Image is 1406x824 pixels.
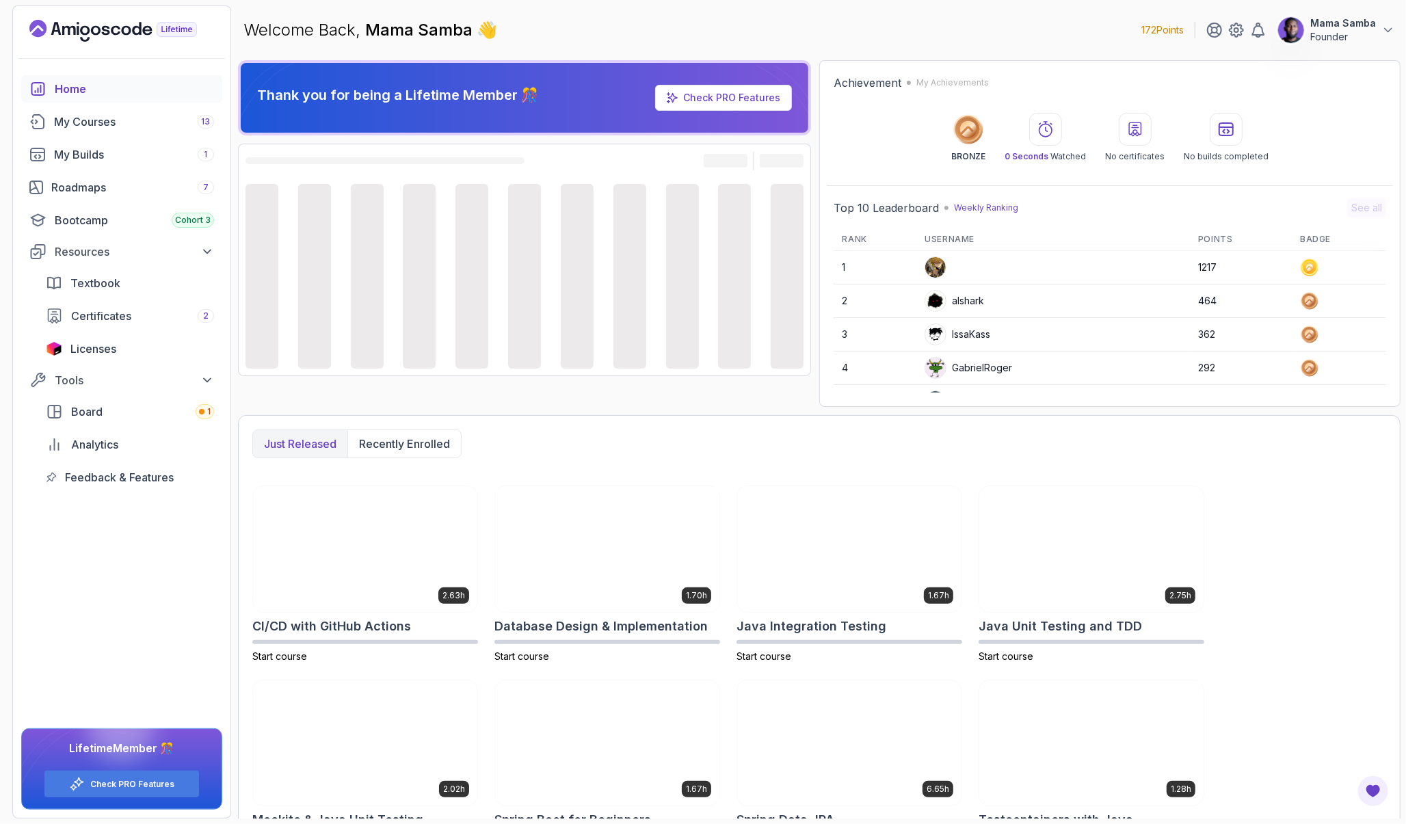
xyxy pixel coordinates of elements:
[916,77,989,88] p: My Achievements
[1277,16,1395,44] button: user profile imageMama SambaFounder
[925,358,946,378] img: default monster avatar
[264,436,336,452] p: Just released
[686,590,707,601] p: 1.70h
[359,436,450,452] p: Recently enrolled
[70,341,116,357] span: Licenses
[38,431,222,458] a: analytics
[1310,16,1376,30] p: Mama Samba
[1005,151,1086,162] p: Watched
[365,20,477,40] span: Mama Samba
[71,403,103,420] span: Board
[65,469,174,486] span: Feedback & Features
[686,784,707,795] p: 1.67h
[204,149,208,160] span: 1
[979,650,1033,662] span: Start course
[979,486,1204,663] a: Java Unit Testing and TDD card2.75hJava Unit Testing and TDDStart course
[495,680,719,806] img: Spring Boot for Beginners card
[175,215,211,226] span: Cohort 3
[655,85,792,111] a: Check PRO Features
[979,617,1142,636] h2: Java Unit Testing and TDD
[1190,251,1292,284] td: 1217
[21,239,222,264] button: Resources
[253,680,477,806] img: Mockito & Java Unit Testing card
[252,617,411,636] h2: CI/CD with GitHub Actions
[38,302,222,330] a: certificates
[202,116,211,127] span: 13
[55,372,214,388] div: Tools
[55,212,214,228] div: Bootcamp
[979,486,1204,612] img: Java Unit Testing and TDD card
[737,650,791,662] span: Start course
[1141,23,1184,37] p: 172 Points
[834,228,916,251] th: Rank
[21,368,222,393] button: Tools
[1278,17,1304,43] img: user profile image
[203,182,209,193] span: 7
[1357,775,1390,808] button: Open Feedback Button
[954,202,1018,213] p: Weekly Ranking
[29,20,228,42] a: Landing page
[252,650,307,662] span: Start course
[925,257,946,278] img: user profile image
[834,200,939,216] h2: Top 10 Leaderboard
[38,335,222,362] a: licenses
[443,784,465,795] p: 2.02h
[928,590,949,601] p: 1.67h
[1347,198,1386,217] button: See all
[203,310,209,321] span: 2
[834,385,916,418] td: 5
[253,486,477,612] img: CI/CD with GitHub Actions card
[925,291,946,311] img: user profile image
[1105,151,1165,162] p: No certificates
[1310,30,1376,44] p: Founder
[737,486,961,612] img: Java Integration Testing card
[51,179,214,196] div: Roadmaps
[925,290,984,312] div: alshark
[925,390,1002,412] div: Apply5489
[737,486,962,663] a: Java Integration Testing card1.67hJava Integration TestingStart course
[1190,318,1292,351] td: 362
[925,323,990,345] div: IssaKass
[477,19,497,41] span: 👋
[55,81,214,97] div: Home
[257,85,538,105] p: Thank you for being a Lifetime Member 🎊
[494,486,720,663] a: Database Design & Implementation card1.70hDatabase Design & ImplementationStart course
[38,398,222,425] a: board
[925,357,1012,379] div: GabrielRoger
[494,617,708,636] h2: Database Design & Implementation
[21,207,222,234] a: bootcamp
[834,351,916,385] td: 4
[54,146,214,163] div: My Builds
[951,151,985,162] p: BRONZE
[38,269,222,297] a: textbook
[54,114,214,130] div: My Courses
[916,228,1190,251] th: Username
[737,617,886,636] h2: Java Integration Testing
[55,243,214,260] div: Resources
[925,324,946,345] img: user profile image
[347,430,461,457] button: Recently enrolled
[1292,228,1386,251] th: Badge
[46,342,62,356] img: jetbrains icon
[1190,351,1292,385] td: 292
[38,464,222,491] a: feedback
[243,19,497,41] p: Welcome Back,
[21,141,222,168] a: builds
[1190,228,1292,251] th: Points
[252,486,478,663] a: CI/CD with GitHub Actions card2.63hCI/CD with GitHub ActionsStart course
[834,284,916,318] td: 2
[494,650,549,662] span: Start course
[21,108,222,135] a: courses
[90,779,174,790] a: Check PRO Features
[21,174,222,201] a: roadmaps
[979,680,1204,806] img: Testcontainers with Java card
[1005,151,1048,161] span: 0 Seconds
[834,318,916,351] td: 3
[1184,151,1269,162] p: No builds completed
[207,406,211,417] span: 1
[925,391,946,412] img: user profile image
[71,436,118,453] span: Analytics
[683,92,780,103] a: Check PRO Features
[71,308,131,324] span: Certificates
[1190,284,1292,318] td: 464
